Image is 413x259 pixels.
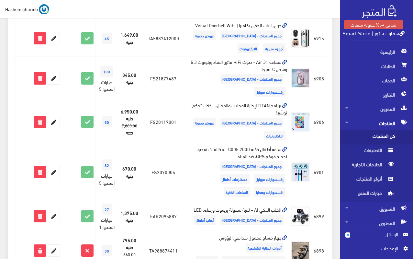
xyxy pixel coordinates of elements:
[118,144,141,200] td: 670.00 جنيه
[220,161,284,171] span: جميع المنتجات - [GEOGRAPHIC_DATA]
[345,45,408,59] span: الرئيسية
[186,20,289,56] td: جرس الباب الذكي بكاميرا | Visual Doorbell WiFi
[345,232,350,238] span: 0
[39,4,49,15] img: ...
[102,204,112,215] span: 27
[193,118,216,127] span: عروض حصرية
[345,159,395,173] span: العلامات التجارية
[220,30,284,40] span: جميع المنتجات - [GEOGRAPHIC_DATA]
[193,30,216,40] span: عروض حصرية
[254,187,285,197] span: اكسسوارات وهدايا
[340,102,413,116] a: المخزون
[122,122,137,136] strike: 7,800.00 جنيه
[340,187,413,202] a: خيارات المنتج
[99,77,115,93] span: خيارات المنتج: 5
[220,215,284,225] span: جميع المنتجات - [GEOGRAPHIC_DATA]
[342,28,405,38] a: سمارت ستور | Smart Store
[312,200,326,232] td: 6899
[340,173,413,187] a: أنواع المنتجات
[220,174,250,184] span: مستلزمات أطفال
[345,216,408,230] span: المحتوى
[141,20,186,56] td: TA5887412000
[340,145,413,159] a: التصنيفات
[345,187,395,202] span: خيارات المنتج
[102,116,112,127] span: 50
[345,130,395,145] span: كل المنتجات
[186,144,289,200] td: ساعة أطفال ذكية 2030 C005 – مكالمات فيديو، تحديد موقع GPS، ضد المياه
[102,33,112,44] span: 45
[99,215,115,231] span: خيارات المنتج: 1
[345,202,408,216] span: التسويق
[224,187,250,197] span: الساعات الذكية
[291,68,310,88] img: smaaa-air-31-sot-hifi-fayk-alnkaaa-oblototh-53-oshhn-type-c.jpg
[362,5,396,18] img: .
[220,74,284,84] span: جميع المنتجات - [GEOGRAPHIC_DATA]
[340,88,413,102] a: التقارير
[312,20,326,56] td: 6915
[5,4,49,14] a: ... Hashem gharieb
[345,102,408,116] span: المخزون
[291,206,310,226] img: alklb-althky-ai-laab-mthol-brymot-oadaaa-led.jpg
[8,215,32,239] iframe: Drift Widget Chat Controller
[340,73,413,88] a: العملاء
[141,144,186,200] td: FS2070005
[118,20,141,56] td: 1,649.00 جنيه
[5,5,38,13] span: Hashem gharieb
[340,159,413,173] a: العلامات التجارية
[291,162,310,182] img: saaa-atfal-thky-2030-c005-mkalmat-fydyo-thdyd-mokaa-gps-dd-almyah.jpg
[345,145,395,159] span: التصنيفات
[340,59,413,73] a: الطلبات
[291,29,310,48] img: grs-albab-althky-bkamyra-visual-doorbell-wifi.jpg
[351,245,398,252] span: اﻹعدادات
[312,56,326,100] td: 6908
[340,216,413,230] a: المحتوى
[186,56,289,100] td: سماعة Air 31 – صوت HiFi فائق النقاء وبلوتوث 5.3 وشحن Type-C
[312,100,326,144] td: 6906
[118,56,141,100] td: 345.00 جنيه
[246,243,284,253] span: أدوات العناية الشخصية
[141,200,186,232] td: EAR2095887
[340,116,413,130] a: المنتجات
[355,231,398,238] span: الرسائل
[263,43,285,53] span: أجهزة منزلية
[291,112,310,132] img: brnamg-titan-ladar-almhlat-oalmkhazn-thkaaa-thkm-tosaa.jpg
[254,87,285,97] span: إكسسوارات موبايل
[344,20,403,29] a: مجاني +5% عمولة مبيعات
[141,56,186,100] td: FS21877487
[186,200,289,232] td: الكلب الذكي AI – لعبة متحولة بريموت وإضاءة LED
[118,100,141,144] td: 6,950.00 جنيه
[340,130,413,145] a: كل المنتجات
[340,45,413,59] a: الرئيسية
[345,116,408,130] span: المنتجات
[220,118,284,127] span: جميع المنتجات - [GEOGRAPHIC_DATA]
[345,88,408,102] span: التقارير
[141,100,186,144] td: FS28117001
[102,245,112,256] span: 30
[345,59,408,73] span: الطلبات
[254,174,285,184] span: إكسسوارات موبايل
[312,144,326,200] td: 6901
[194,215,216,225] span: ألعاب أطفال
[186,100,289,144] td: برنامج TITAN لإدارة المحلات والمخازن – ذكاء، تحكم، توسّع!
[118,200,141,232] td: 1,375.00 جنيه
[264,131,285,140] span: الالكترونيات
[102,159,112,171] span: 82
[238,43,259,53] span: الالكترونيات
[345,173,395,187] span: أنواع المنتجات
[345,245,408,255] a: اﻹعدادات
[100,66,113,77] span: 100
[345,231,408,245] a: 0 الرسائل
[99,171,115,187] span: خيارات المنتج: 5
[345,73,408,88] span: العملاء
